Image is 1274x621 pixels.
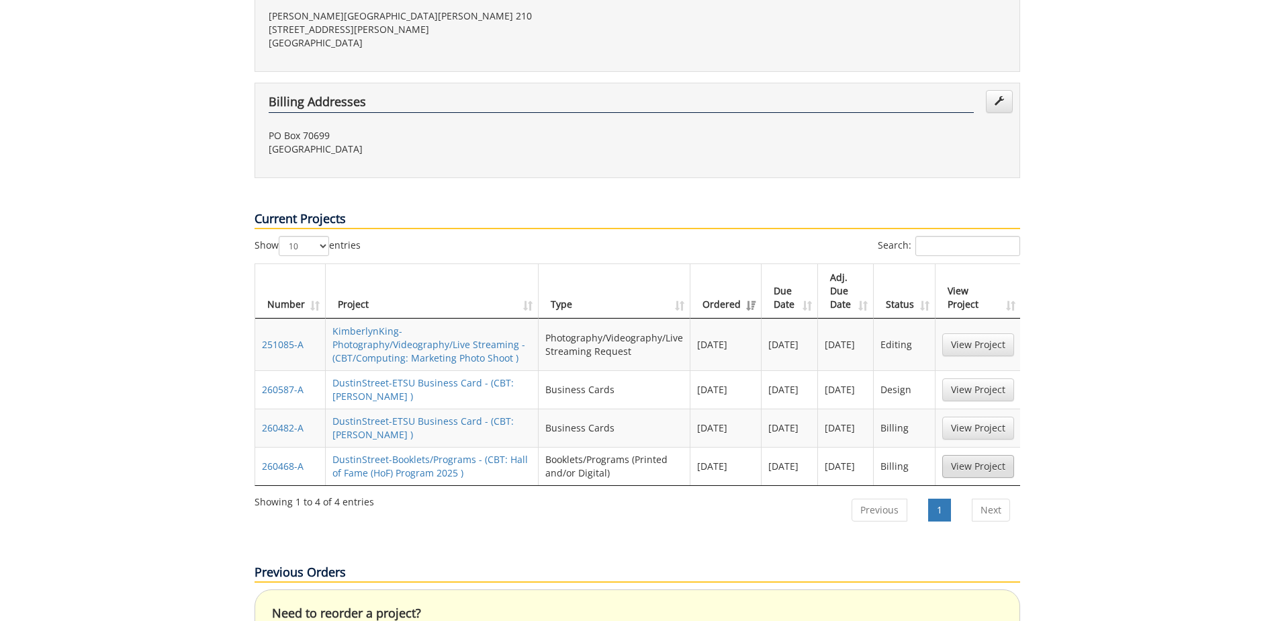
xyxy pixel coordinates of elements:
td: Business Cards [539,370,690,409]
p: [GEOGRAPHIC_DATA] [269,36,627,50]
td: [DATE] [690,447,762,485]
a: DustinStreet-Booklets/Programs - (CBT: Hall of Fame (HoF) Program 2025 ) [332,453,528,479]
div: Showing 1 to 4 of 4 entries [255,490,374,509]
a: 260482-A [262,421,304,434]
p: Current Projects [255,210,1020,229]
th: Status: activate to sort column ascending [874,264,935,319]
td: Editing [874,319,935,370]
p: PO Box 70699 [269,129,627,142]
td: [DATE] [818,370,874,409]
p: [STREET_ADDRESS][PERSON_NAME] [269,23,627,36]
td: Business Cards [539,409,690,447]
a: 260587-A [262,383,304,396]
td: Billing [874,447,935,485]
input: Search: [915,236,1020,256]
th: Number: activate to sort column ascending [255,264,326,319]
td: Photography/Videography/Live Streaming Request [539,319,690,370]
th: Adj. Due Date: activate to sort column ascending [818,264,874,319]
select: Showentries [279,236,329,256]
a: View Project [942,333,1014,356]
a: 1 [928,499,951,522]
th: Type: activate to sort column ascending [539,264,690,319]
h4: Billing Addresses [269,95,974,113]
a: Previous [852,499,907,522]
td: [DATE] [818,409,874,447]
p: Previous Orders [255,564,1020,583]
a: 251085-A [262,338,304,351]
label: Show entries [255,236,361,256]
td: [DATE] [818,319,874,370]
a: Edit Addresses [986,90,1013,113]
td: [DATE] [762,319,818,370]
a: View Project [942,378,1014,401]
th: Ordered: activate to sort column ascending [690,264,762,319]
th: View Project: activate to sort column ascending [936,264,1021,319]
a: View Project [942,417,1014,440]
td: [DATE] [690,409,762,447]
th: Project: activate to sort column ascending [326,264,539,319]
p: [GEOGRAPHIC_DATA] [269,142,627,156]
p: [PERSON_NAME][GEOGRAPHIC_DATA][PERSON_NAME] 210 [269,9,627,23]
td: [DATE] [818,447,874,485]
td: [DATE] [690,319,762,370]
label: Search: [878,236,1020,256]
a: Next [972,499,1010,522]
td: Billing [874,409,935,447]
a: KimberlynKing-Photography/Videography/Live Streaming - (CBT/Computing: Marketing Photo Shoot ) [332,325,525,364]
a: DustinStreet-ETSU Business Card - (CBT: [PERSON_NAME] ) [332,415,514,441]
td: Design [874,370,935,409]
a: 260468-A [262,460,304,472]
h4: Need to reorder a project? [272,607,1003,620]
td: [DATE] [762,409,818,447]
td: [DATE] [762,447,818,485]
a: View Project [942,455,1014,478]
a: DustinStreet-ETSU Business Card - (CBT: [PERSON_NAME] ) [332,376,514,403]
th: Due Date: activate to sort column ascending [762,264,818,319]
td: Booklets/Programs (Printed and/or Digital) [539,447,690,485]
td: [DATE] [690,370,762,409]
td: [DATE] [762,370,818,409]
